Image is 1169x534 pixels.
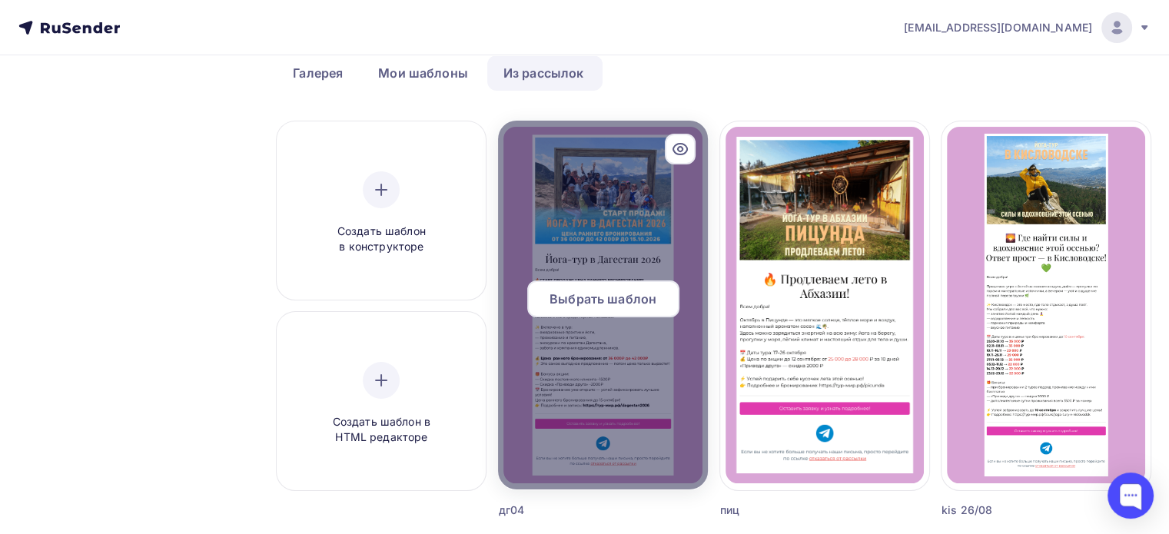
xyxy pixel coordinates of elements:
div: дг04 [498,502,655,518]
div: kis 26/08 [942,502,1098,518]
span: Создать шаблон в конструкторе [308,224,454,255]
a: Мои шаблоны [362,55,484,91]
a: [EMAIL_ADDRESS][DOMAIN_NAME] [904,12,1151,43]
a: Галерея [277,55,359,91]
span: Выбрать шаблон [550,290,656,308]
a: Из рассылок [487,55,600,91]
div: пиц [720,502,877,518]
span: [EMAIL_ADDRESS][DOMAIN_NAME] [904,20,1092,35]
span: Создать шаблон в HTML редакторе [308,414,454,446]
